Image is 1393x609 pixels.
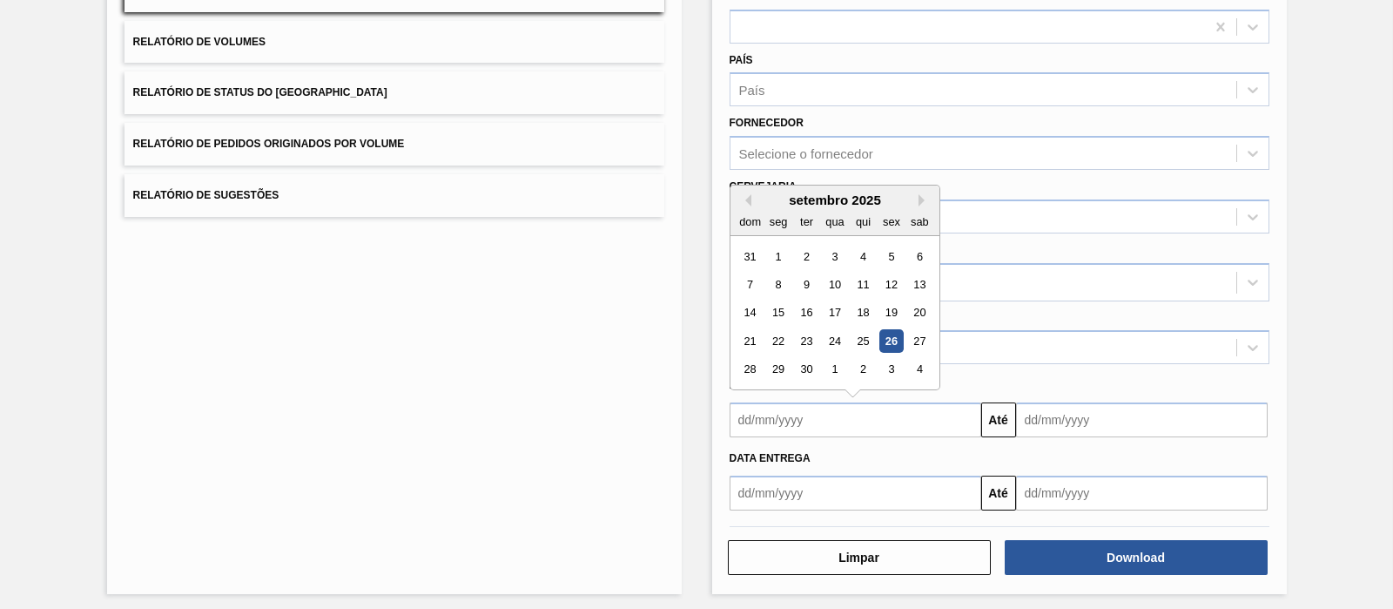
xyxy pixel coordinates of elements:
[907,329,931,353] div: Choose sábado, 27 de setembro de 2025
[730,180,797,193] label: Cervejaria
[879,329,903,353] div: Choose sexta-feira, 26 de setembro de 2025
[1016,403,1268,437] input: dd/mm/yyyy
[879,301,903,325] div: Choose sexta-feira, 19 de setembro de 2025
[794,210,818,233] div: ter
[794,329,818,353] div: Choose terça-feira, 23 de setembro de 2025
[730,476,981,511] input: dd/mm/yyyy
[766,245,790,268] div: Choose segunda-feira, 1 de setembro de 2025
[823,358,846,382] div: Choose quarta-feira, 1 de outubro de 2025
[851,329,874,353] div: Choose quinta-feira, 25 de setembro de 2025
[124,71,664,114] button: Relatório de Status do [GEOGRAPHIC_DATA]
[879,273,903,296] div: Choose sexta-feira, 12 de setembro de 2025
[124,174,664,217] button: Relatório de Sugestões
[1016,476,1268,511] input: dd/mm/yyyy
[823,329,846,353] div: Choose quarta-feira, 24 de setembro de 2025
[766,358,790,382] div: Choose segunda-feira, 29 de setembro de 2025
[133,138,405,150] span: Relatório de Pedidos Originados por Volume
[133,189,279,201] span: Relatório de Sugestões
[730,403,981,437] input: dd/mm/yyyy
[133,86,387,98] span: Relatório de Status do [GEOGRAPHIC_DATA]
[736,242,933,383] div: month 2025-09
[738,329,762,353] div: Choose domingo, 21 de setembro de 2025
[851,210,874,233] div: qui
[794,358,818,382] div: Choose terça-feira, 30 de setembro de 2025
[851,358,874,382] div: Choose quinta-feira, 2 de outubro de 2025
[907,210,931,233] div: sab
[823,210,846,233] div: qua
[1005,540,1268,575] button: Download
[739,194,751,206] button: Previous Month
[879,210,903,233] div: sex
[133,36,266,48] span: Relatório de Volumes
[738,273,762,296] div: Choose domingo, 7 de setembro de 2025
[766,210,790,233] div: seg
[124,21,664,64] button: Relatório de Volumes
[981,403,1016,437] button: Até
[823,273,846,296] div: Choose quarta-feira, 10 de setembro de 2025
[794,273,818,296] div: Choose terça-feira, 9 de setembro de 2025
[738,301,762,325] div: Choose domingo, 14 de setembro de 2025
[730,193,939,207] div: setembro 2025
[124,123,664,166] button: Relatório de Pedidos Originados por Volume
[728,540,991,575] button: Limpar
[919,194,931,206] button: Next Month
[794,301,818,325] div: Choose terça-feira, 16 de setembro de 2025
[730,54,753,66] label: País
[766,301,790,325] div: Choose segunda-feira, 15 de setembro de 2025
[823,245,846,268] div: Choose quarta-feira, 3 de setembro de 2025
[851,273,874,296] div: Choose quinta-feira, 11 de setembro de 2025
[739,83,765,98] div: País
[981,476,1016,511] button: Até
[738,358,762,382] div: Choose domingo, 28 de setembro de 2025
[739,146,873,161] div: Selecione o fornecedor
[738,210,762,233] div: dom
[907,358,931,382] div: Choose sábado, 4 de outubro de 2025
[851,301,874,325] div: Choose quinta-feira, 18 de setembro de 2025
[851,245,874,268] div: Choose quinta-feira, 4 de setembro de 2025
[879,358,903,382] div: Choose sexta-feira, 3 de outubro de 2025
[766,329,790,353] div: Choose segunda-feira, 22 de setembro de 2025
[879,245,903,268] div: Choose sexta-feira, 5 de setembro de 2025
[766,273,790,296] div: Choose segunda-feira, 8 de setembro de 2025
[907,273,931,296] div: Choose sábado, 13 de setembro de 2025
[794,245,818,268] div: Choose terça-feira, 2 de setembro de 2025
[738,245,762,268] div: Choose domingo, 31 de agosto de 2025
[823,301,846,325] div: Choose quarta-feira, 17 de setembro de 2025
[907,245,931,268] div: Choose sábado, 6 de setembro de 2025
[730,452,811,464] span: Data entrega
[730,117,804,129] label: Fornecedor
[907,301,931,325] div: Choose sábado, 20 de setembro de 2025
